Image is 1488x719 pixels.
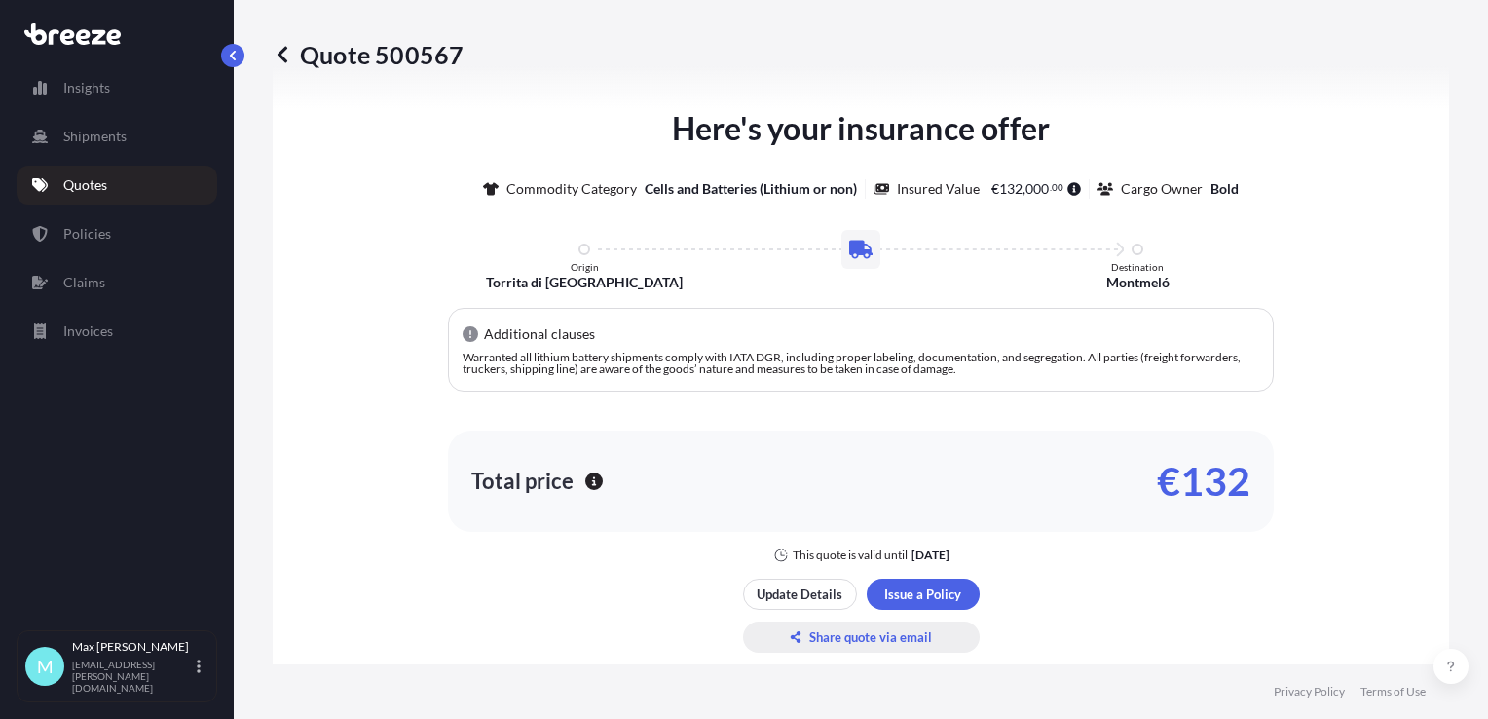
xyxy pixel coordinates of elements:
[17,117,217,156] a: Shipments
[486,273,683,292] p: Torrita di [GEOGRAPHIC_DATA]
[63,127,127,146] p: Shipments
[1023,182,1025,196] span: ,
[793,548,908,563] p: This quote is valid until
[17,166,217,205] a: Quotes
[72,659,193,694] p: [EMAIL_ADDRESS][PERSON_NAME][DOMAIN_NAME]
[999,182,1023,196] span: 132
[1274,684,1345,700] a: Privacy Policy
[17,68,217,107] a: Insights
[743,579,857,610] button: Update Details
[1050,184,1052,191] span: .
[17,214,217,253] a: Policies
[1121,179,1203,199] p: Cargo Owner
[72,639,193,655] p: Max [PERSON_NAME]
[63,273,105,292] p: Claims
[1360,684,1426,700] a: Terms of Use
[1106,273,1170,292] p: Montmeló
[1111,261,1164,273] p: Destination
[884,585,961,604] p: Issue a Policy
[672,105,1050,152] p: Here's your insurance offer
[1210,179,1239,199] p: Bold
[273,39,464,70] p: Quote 500567
[645,179,857,199] p: Cells and Batteries (Lithium or non)
[743,622,980,653] button: Share quote via email
[506,179,637,199] p: Commodity Category
[463,350,1241,376] span: Warranted all lithium battery shipments comply with IATA DGR, including proper labeling, document...
[63,78,110,97] p: Insights
[757,585,842,604] p: Update Details
[911,548,949,563] p: [DATE]
[17,312,217,351] a: Invoices
[1052,184,1063,191] span: 00
[484,324,595,344] p: Additional clauses
[63,224,111,244] p: Policies
[867,579,980,610] button: Issue a Policy
[809,627,932,647] p: Share quote via email
[991,182,999,196] span: €
[63,322,113,341] p: Invoices
[17,263,217,302] a: Claims
[63,175,107,195] p: Quotes
[471,472,574,491] p: Total price
[571,261,599,273] p: Origin
[1157,466,1250,497] p: €132
[897,179,980,199] p: Insured Value
[37,657,54,676] span: M
[1025,182,1049,196] span: 000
